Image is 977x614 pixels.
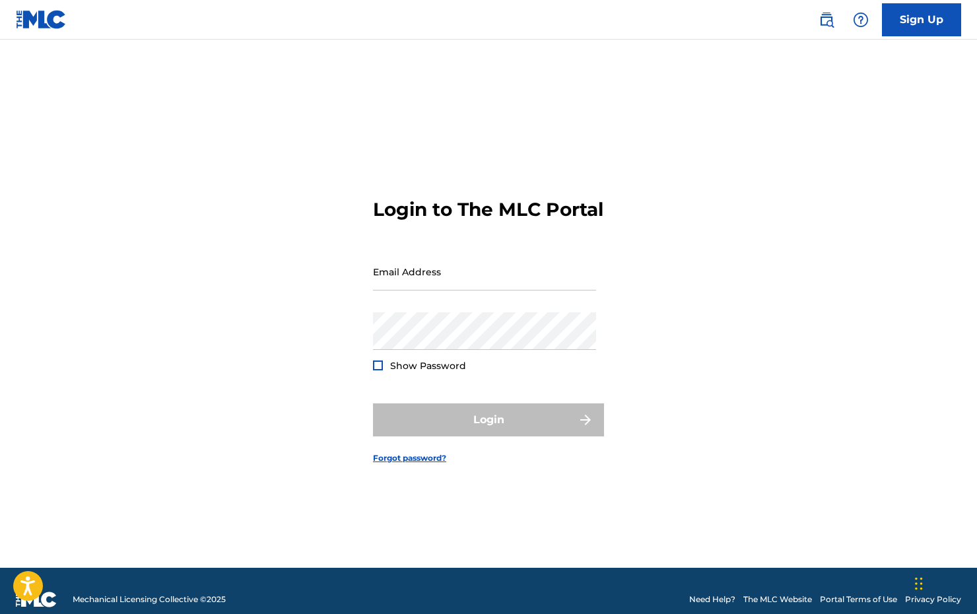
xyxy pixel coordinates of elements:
[905,594,961,605] a: Privacy Policy
[743,594,812,605] a: The MLC Website
[819,12,834,28] img: search
[373,452,446,464] a: Forgot password?
[882,3,961,36] a: Sign Up
[813,7,840,33] a: Public Search
[16,592,57,607] img: logo
[390,360,466,372] span: Show Password
[911,551,977,614] iframe: Chat Widget
[373,198,603,221] h3: Login to The MLC Portal
[689,594,735,605] a: Need Help?
[848,7,874,33] div: Help
[820,594,897,605] a: Portal Terms of Use
[915,564,923,603] div: Drag
[853,12,869,28] img: help
[16,10,67,29] img: MLC Logo
[73,594,226,605] span: Mechanical Licensing Collective © 2025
